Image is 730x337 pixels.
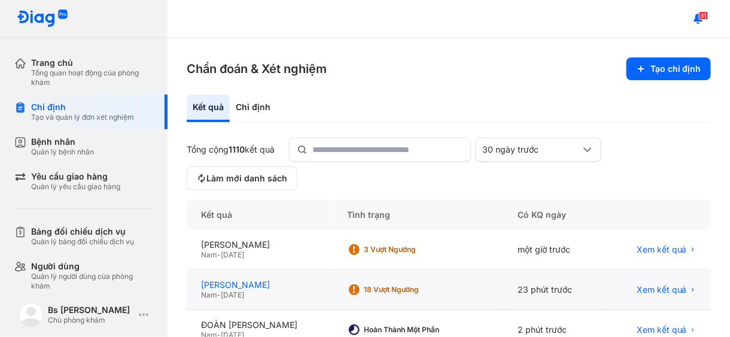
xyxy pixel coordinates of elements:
[31,226,134,237] div: Bảng đối chiếu dịch vụ
[364,245,460,254] div: 3 Vượt ngưỡng
[333,200,503,230] div: Tình trạng
[19,303,43,327] img: logo
[637,324,687,335] span: Xem kết quả
[206,173,287,184] span: Làm mới danh sách
[187,166,297,190] button: Làm mới danh sách
[201,280,318,290] div: [PERSON_NAME]
[637,284,687,295] span: Xem kết quả
[626,57,711,80] button: Tạo chỉ định
[699,11,708,20] span: 31
[48,315,134,325] div: Chủ phòng khám
[503,270,607,310] div: 23 phút trước
[187,95,230,122] div: Kết quả
[31,237,134,247] div: Quản lý bảng đối chiếu dịch vụ
[221,290,244,299] span: [DATE]
[31,182,120,192] div: Quản lý yêu cầu giao hàng
[217,250,221,259] span: -
[217,290,221,299] span: -
[364,325,460,335] div: Hoàn thành một phần
[637,244,687,255] span: Xem kết quả
[503,230,607,270] div: một giờ trước
[48,305,134,315] div: Bs [PERSON_NAME]
[503,200,607,230] div: Có KQ ngày
[31,261,153,272] div: Người dùng
[201,239,318,250] div: [PERSON_NAME]
[17,10,68,28] img: logo
[31,102,134,113] div: Chỉ định
[482,144,580,155] div: 30 ngày trước
[221,250,244,259] span: [DATE]
[187,200,333,230] div: Kết quả
[230,95,276,122] div: Chỉ định
[31,68,153,87] div: Tổng quan hoạt động của phòng khám
[201,290,217,299] span: Nam
[364,285,460,295] div: 18 Vượt ngưỡng
[187,60,327,77] h3: Chẩn đoán & Xét nghiệm
[229,144,245,154] span: 1110
[201,320,318,330] div: ĐOÀN [PERSON_NAME]
[201,250,217,259] span: Nam
[31,57,153,68] div: Trang chủ
[31,113,134,122] div: Tạo và quản lý đơn xét nghiệm
[187,144,275,155] div: Tổng cộng kết quả
[31,136,94,147] div: Bệnh nhân
[31,272,153,291] div: Quản lý người dùng của phòng khám
[31,171,120,182] div: Yêu cầu giao hàng
[31,147,94,157] div: Quản lý bệnh nhân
